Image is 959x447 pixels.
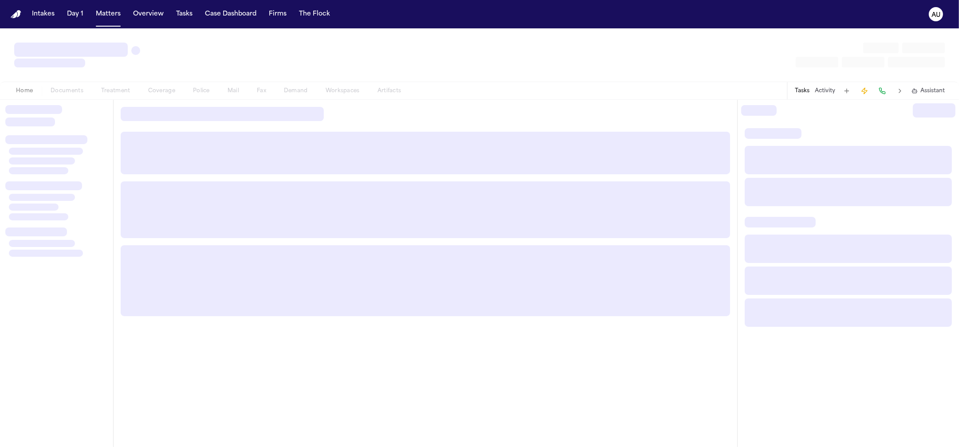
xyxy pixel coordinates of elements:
[201,6,260,22] button: Case Dashboard
[295,6,334,22] button: The Flock
[795,87,810,94] button: Tasks
[130,6,167,22] button: Overview
[11,10,21,19] a: Home
[173,6,196,22] button: Tasks
[815,87,835,94] button: Activity
[92,6,124,22] button: Matters
[265,6,290,22] button: Firms
[912,87,945,94] button: Assistant
[841,85,853,97] button: Add Task
[11,10,21,19] img: Finch Logo
[858,85,871,97] button: Create Immediate Task
[63,6,87,22] button: Day 1
[876,85,888,97] button: Make a Call
[920,87,945,94] span: Assistant
[28,6,58,22] button: Intakes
